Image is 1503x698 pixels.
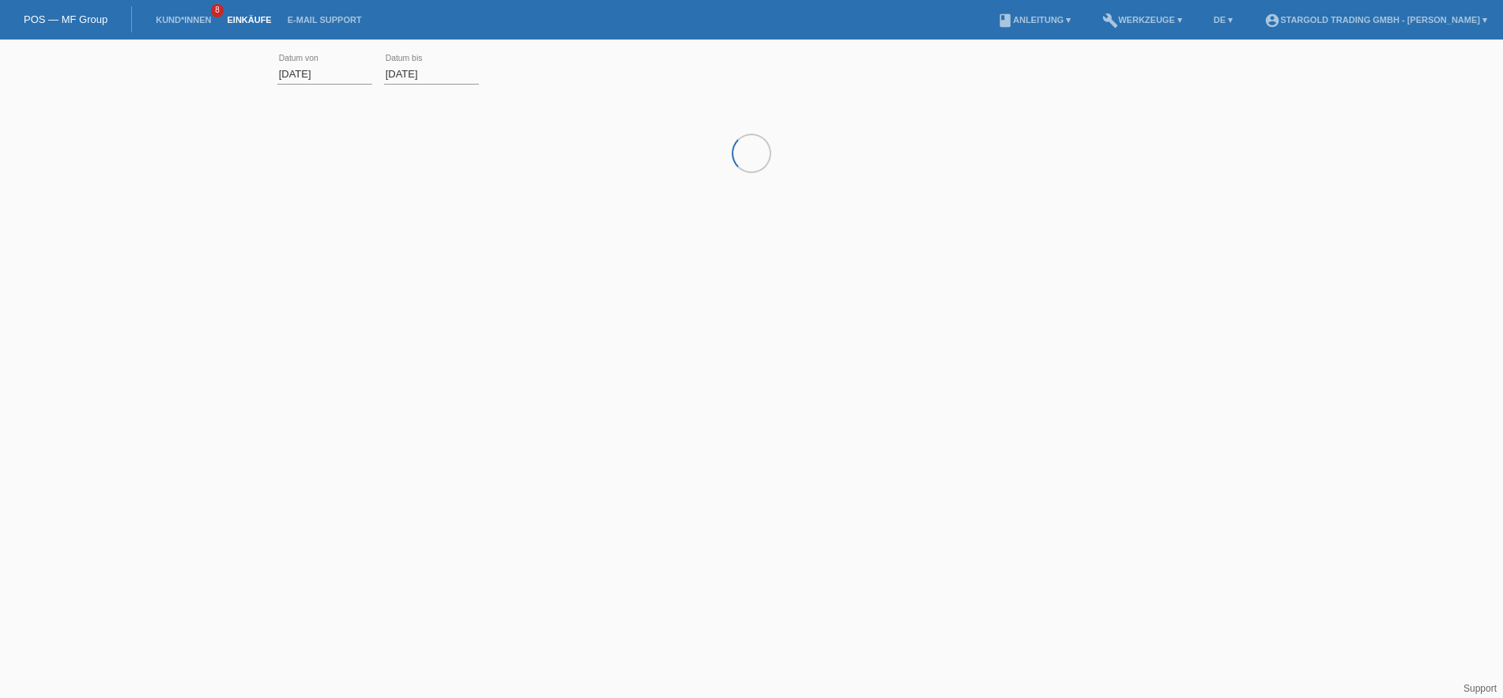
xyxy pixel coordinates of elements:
[997,13,1013,28] i: book
[1206,15,1241,25] a: DE ▾
[1264,13,1280,28] i: account_circle
[1463,683,1497,694] a: Support
[1094,15,1190,25] a: buildWerkzeuge ▾
[1102,13,1118,28] i: build
[989,15,1079,25] a: bookAnleitung ▾
[219,15,279,25] a: Einkäufe
[24,13,107,25] a: POS — MF Group
[211,4,224,17] span: 8
[280,15,370,25] a: E-Mail Support
[1256,15,1495,25] a: account_circleStargold Trading GmbH - [PERSON_NAME] ▾
[148,15,219,25] a: Kund*innen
